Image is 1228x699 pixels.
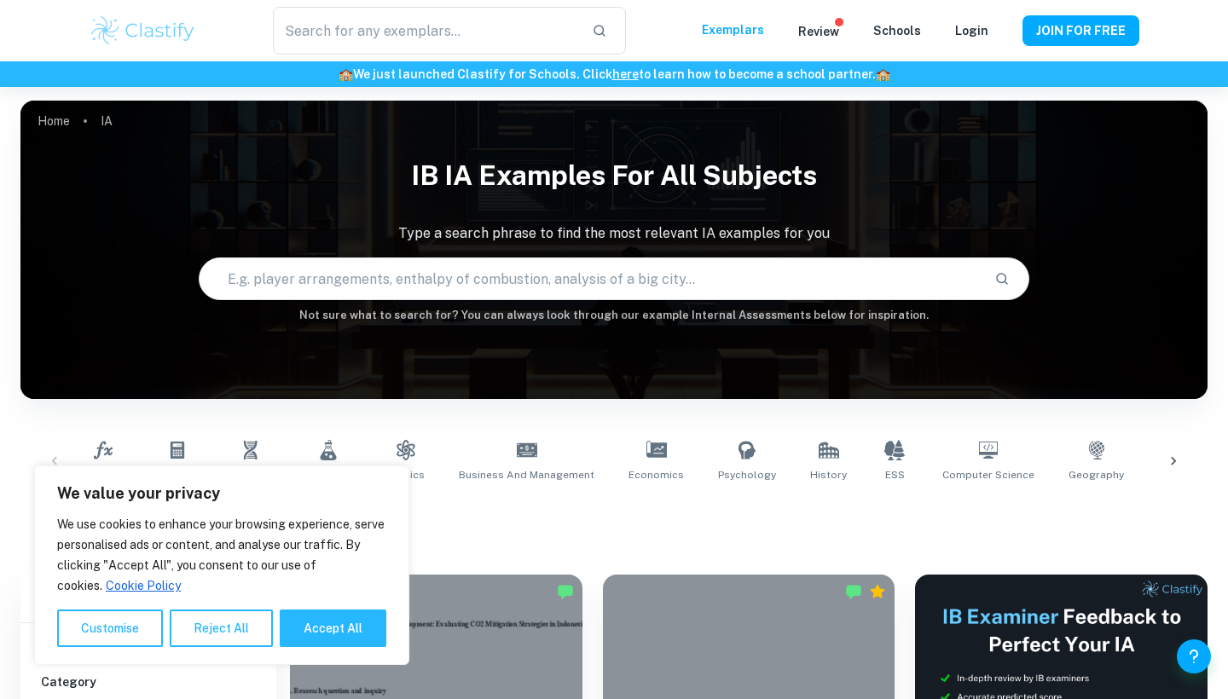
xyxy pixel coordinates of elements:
img: Clastify logo [89,14,197,48]
p: Review [798,22,839,41]
h6: Filter exemplars [20,575,276,622]
p: Type a search phrase to find the most relevant IA examples for you [20,223,1208,244]
button: Customise [57,609,163,647]
button: Accept All [280,609,386,647]
a: Schools [873,24,921,38]
button: JOIN FOR FREE [1022,15,1139,46]
input: E.g. player arrangements, enthalpy of combustion, analysis of a big city... [200,255,981,303]
h1: IB IA examples for all subjects [20,148,1208,203]
span: Geography [1069,467,1124,482]
button: Search [988,264,1017,293]
img: Marked [557,583,574,600]
h6: Not sure what to search for? You can always look through our example Internal Assessments below f... [20,307,1208,324]
a: Home [38,109,70,133]
span: Business and Management [459,467,594,482]
p: Exemplars [702,20,764,39]
img: Marked [845,583,862,600]
input: Search for any exemplars... [273,7,578,55]
a: Cookie Policy [105,578,182,593]
span: 🏫 [339,67,353,81]
div: Premium [869,583,886,600]
p: IA [101,112,113,130]
h6: Category [41,673,256,691]
button: Reject All [170,609,273,647]
h6: We just launched Clastify for Schools. Click to learn how to become a school partner. [3,65,1225,84]
span: Psychology [718,467,776,482]
a: Login [955,24,988,38]
span: Economics [628,467,684,482]
span: 🏫 [876,67,890,81]
span: Computer Science [942,467,1034,482]
p: We use cookies to enhance your browsing experience, serve personalised ads or content, and analys... [57,514,386,596]
button: Help and Feedback [1177,639,1211,673]
h1: All IA Examples [80,503,1149,534]
p: We value your privacy [57,483,386,504]
div: We value your privacy [34,465,409,665]
span: History [810,467,847,482]
a: here [612,67,639,81]
span: ESS [885,467,905,482]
